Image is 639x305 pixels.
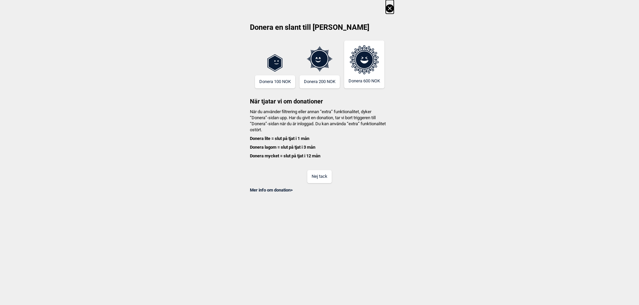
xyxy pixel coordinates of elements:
[246,88,394,105] h3: När tjatar vi om donationer
[250,136,309,141] b: Donera lite = slut på tjat i 1 mån
[250,145,315,150] b: Donera lagom = slut på tjat i 3 mån
[300,75,340,88] button: Donera 200 NOK
[250,153,320,158] b: Donera mycket = slut på tjat i 12 mån
[307,170,332,183] button: Nej tack
[246,109,394,159] h4: När du använder filtrering eller annan “extra” funktionalitet, dyker “Donera”-sidan upp. Har du g...
[250,187,293,193] a: Mer info om donation>
[255,75,295,88] button: Donera 100 NOK
[246,22,394,37] h2: Donera en slant till [PERSON_NAME]
[344,41,384,88] button: Donera 600 NOK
